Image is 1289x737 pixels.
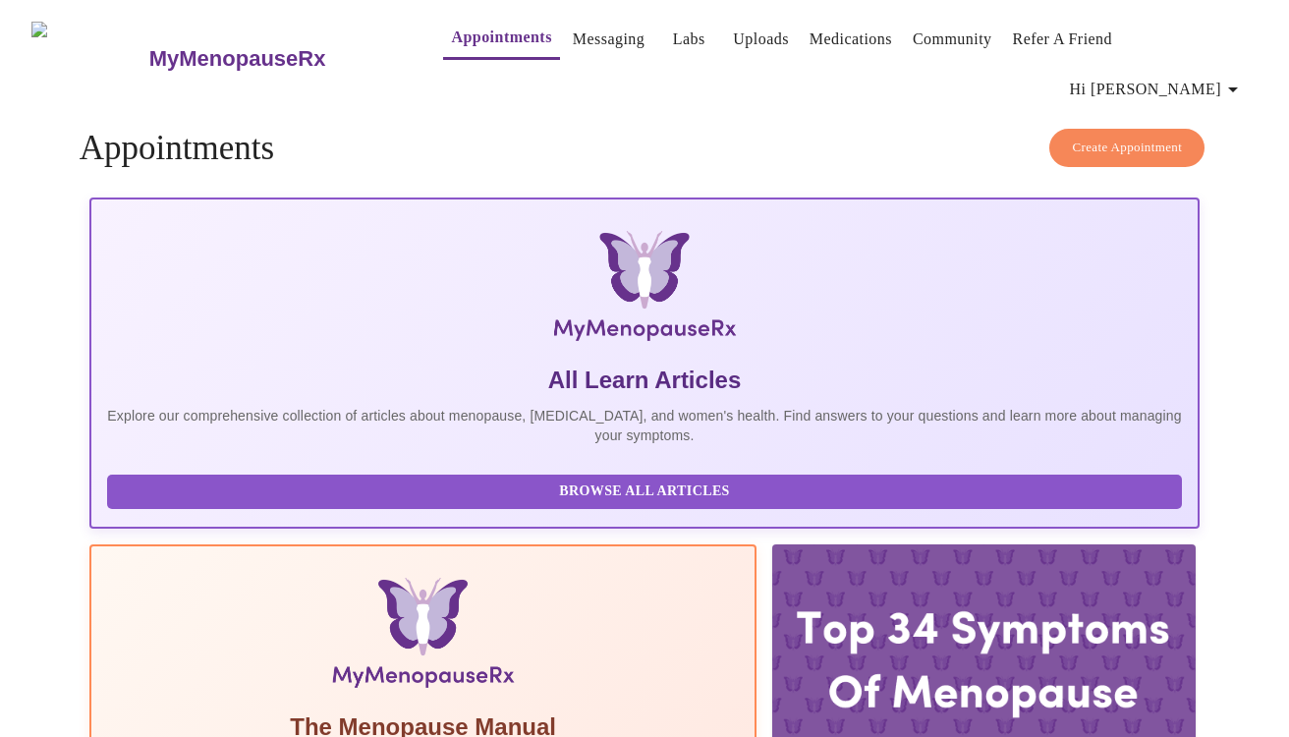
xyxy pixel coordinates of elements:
[573,26,644,53] a: Messaging
[31,22,146,95] img: MyMenopauseRx Logo
[1062,70,1253,109] button: Hi [PERSON_NAME]
[905,20,1000,59] button: Community
[725,20,797,59] button: Uploads
[657,20,720,59] button: Labs
[733,26,789,53] a: Uploads
[1049,129,1205,167] button: Create Appointment
[149,46,326,72] h3: MyMenopauseRx
[107,482,1187,498] a: Browse All Articles
[1072,137,1182,159] span: Create Appointment
[673,26,705,53] a: Labs
[565,20,652,59] button: Messaging
[107,365,1182,396] h5: All Learn Articles
[80,129,1209,168] h4: Appointments
[1013,26,1113,53] a: Refer a Friend
[913,26,992,53] a: Community
[207,578,639,696] img: Menopause Manual
[127,480,1162,504] span: Browse All Articles
[107,475,1182,509] button: Browse All Articles
[1005,20,1121,59] button: Refer a Friend
[443,18,559,60] button: Appointments
[451,24,551,51] a: Appointments
[1070,76,1245,103] span: Hi [PERSON_NAME]
[146,25,404,93] a: MyMenopauseRx
[107,406,1182,445] p: Explore our comprehensive collection of articles about menopause, [MEDICAL_DATA], and women's hea...
[274,231,1016,349] img: MyMenopauseRx Logo
[802,20,900,59] button: Medications
[810,26,892,53] a: Medications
